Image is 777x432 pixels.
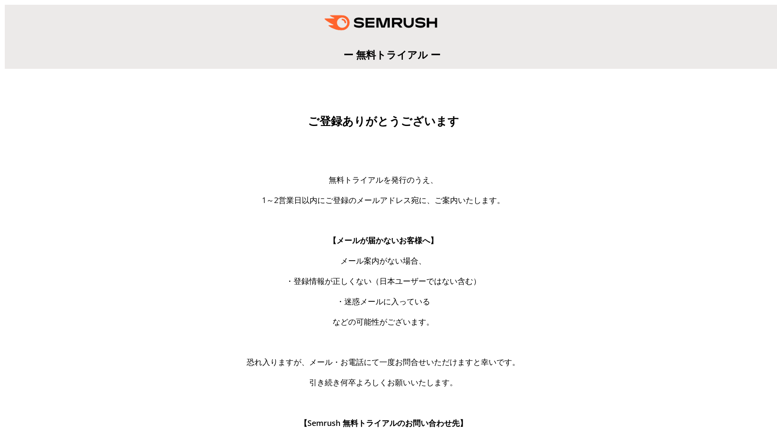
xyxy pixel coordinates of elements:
span: 無料トライアルを発行のうえ、 [329,174,438,185]
span: 引き続き何卒よろしくお願いいたします。 [309,377,457,387]
span: ・登録情報が正しくない（日本ユーザーではない含む） [286,276,481,286]
span: 1～2営業日以内にご登録のメールアドレス宛に、ご案内いたします。 [262,195,505,205]
span: ー 無料トライアル ー [343,48,441,61]
span: 【メールが届かないお客様へ】 [329,235,438,245]
span: 恐れ入りますが、メール・お電話にて一度お問合せいただけますと幸いです。 [247,357,520,367]
span: ご登録ありがとうございます [308,115,459,128]
span: などの可能性がございます。 [333,316,434,327]
span: ・迷惑メールに入っている [336,296,430,306]
span: メール案内がない場合、 [340,255,426,266]
span: 【Semrush 無料トライアルのお問い合わせ先】 [300,418,467,428]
